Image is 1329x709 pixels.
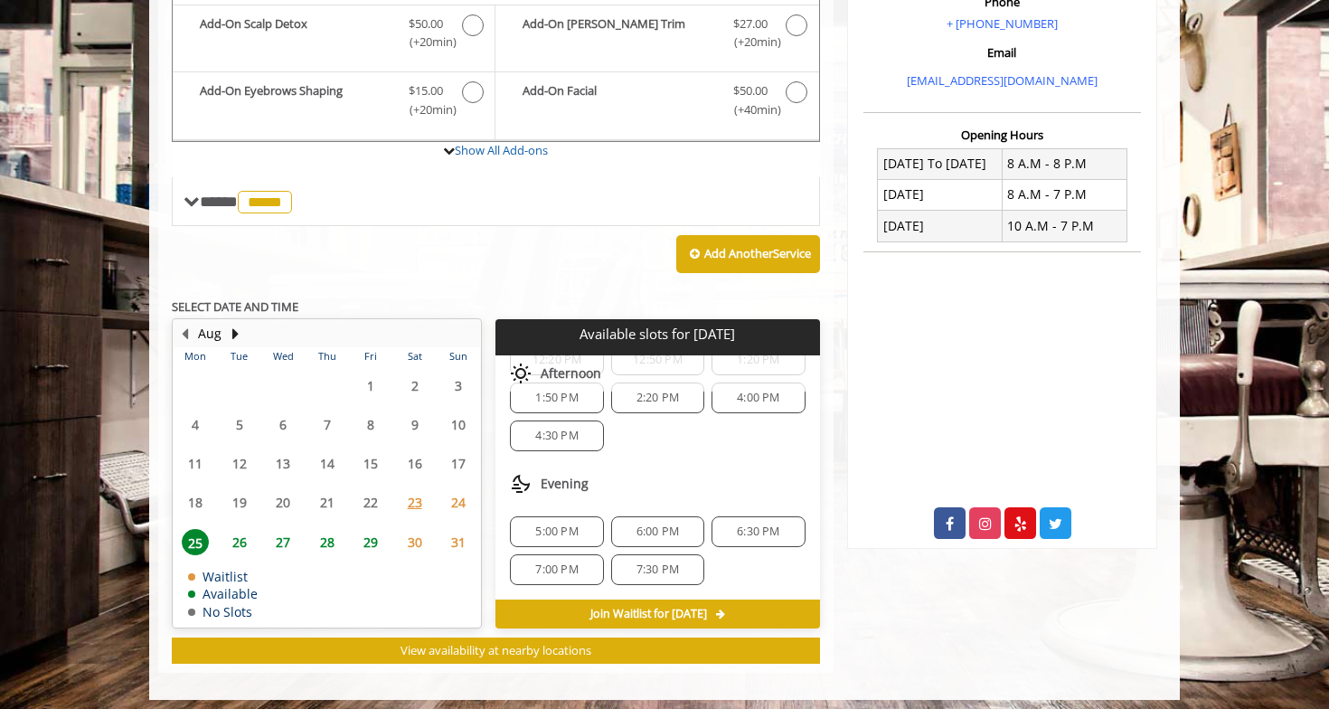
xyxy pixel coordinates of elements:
[200,14,391,52] b: Add-On Scalp Detox
[200,81,391,119] b: Add-On Eyebrows Shaping
[510,554,603,585] div: 7:00 PM
[504,14,809,57] label: Add-On Beard Trim
[636,391,679,405] span: 2:20 PM
[314,529,341,555] span: 28
[392,522,436,561] td: Select day30
[445,529,472,555] span: 31
[401,489,429,515] span: 23
[510,383,603,413] div: 1:50 PM
[636,525,679,539] span: 6:00 PM
[863,128,1141,141] h3: Opening Hours
[611,383,704,413] div: 2:20 PM
[704,245,811,261] b: Add Another Service
[878,211,1003,241] td: [DATE]
[177,324,192,344] button: Previous Month
[188,587,258,600] td: Available
[174,347,217,365] th: Mon
[535,391,578,405] span: 1:50 PM
[733,81,768,100] span: $50.00
[349,347,392,365] th: Fri
[217,522,260,561] td: Select day26
[510,363,532,384] img: afternoon slots
[723,33,777,52] span: (+20min )
[198,324,221,344] button: Aug
[1002,211,1126,241] td: 10 A.M - 7 P.M
[455,142,548,158] a: Show All Add-ons
[676,235,820,273] button: Add AnotherService
[523,81,714,119] b: Add-On Facial
[349,522,392,561] td: Select day29
[535,525,578,539] span: 5:00 PM
[217,347,260,365] th: Tue
[535,562,578,577] span: 7:00 PM
[1002,179,1126,210] td: 8 A.M - 7 P.M
[437,522,481,561] td: Select day31
[510,516,603,547] div: 5:00 PM
[445,489,472,515] span: 24
[401,529,429,555] span: 30
[523,14,714,52] b: Add-On [PERSON_NAME] Trim
[188,605,258,619] td: No Slots
[182,529,209,555] span: 25
[261,347,305,365] th: Wed
[737,391,779,405] span: 4:00 PM
[712,516,805,547] div: 6:30 PM
[357,529,384,555] span: 29
[878,179,1003,210] td: [DATE]
[541,366,601,381] span: Afternoon
[590,607,707,621] span: Join Waitlist for [DATE]
[611,516,704,547] div: 6:00 PM
[182,14,485,57] label: Add-On Scalp Detox
[1002,148,1126,179] td: 8 A.M - 8 P.M
[400,33,453,52] span: (+20min )
[723,100,777,119] span: (+40min )
[174,522,217,561] td: Select day25
[510,473,532,495] img: evening slots
[228,324,242,344] button: Next Month
[504,81,809,124] label: Add-On Facial
[269,529,297,555] span: 27
[907,72,1098,89] a: [EMAIL_ADDRESS][DOMAIN_NAME]
[172,638,820,664] button: View availability at nearby locations
[392,483,436,522] td: Select day23
[392,347,436,365] th: Sat
[305,522,348,561] td: Select day28
[188,570,258,583] td: Waitlist
[611,554,704,585] div: 7:30 PM
[182,81,485,124] label: Add-On Eyebrows Shaping
[261,522,305,561] td: Select day27
[409,81,443,100] span: $15.00
[535,429,578,443] span: 4:30 PM
[733,14,768,33] span: $27.00
[712,383,805,413] div: 4:00 PM
[878,148,1003,179] td: [DATE] To [DATE]
[737,525,779,539] span: 6:30 PM
[401,642,591,658] span: View availability at nearby locations
[947,15,1058,32] a: + [PHONE_NUMBER]
[226,529,253,555] span: 26
[510,421,603,451] div: 4:30 PM
[503,326,812,342] p: Available slots for [DATE]
[409,14,443,33] span: $50.00
[305,347,348,365] th: Thu
[400,100,453,119] span: (+20min )
[437,483,481,522] td: Select day24
[636,562,679,577] span: 7:30 PM
[437,347,481,365] th: Sun
[868,46,1136,59] h3: Email
[541,477,589,491] span: Evening
[172,298,298,315] b: SELECT DATE AND TIME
